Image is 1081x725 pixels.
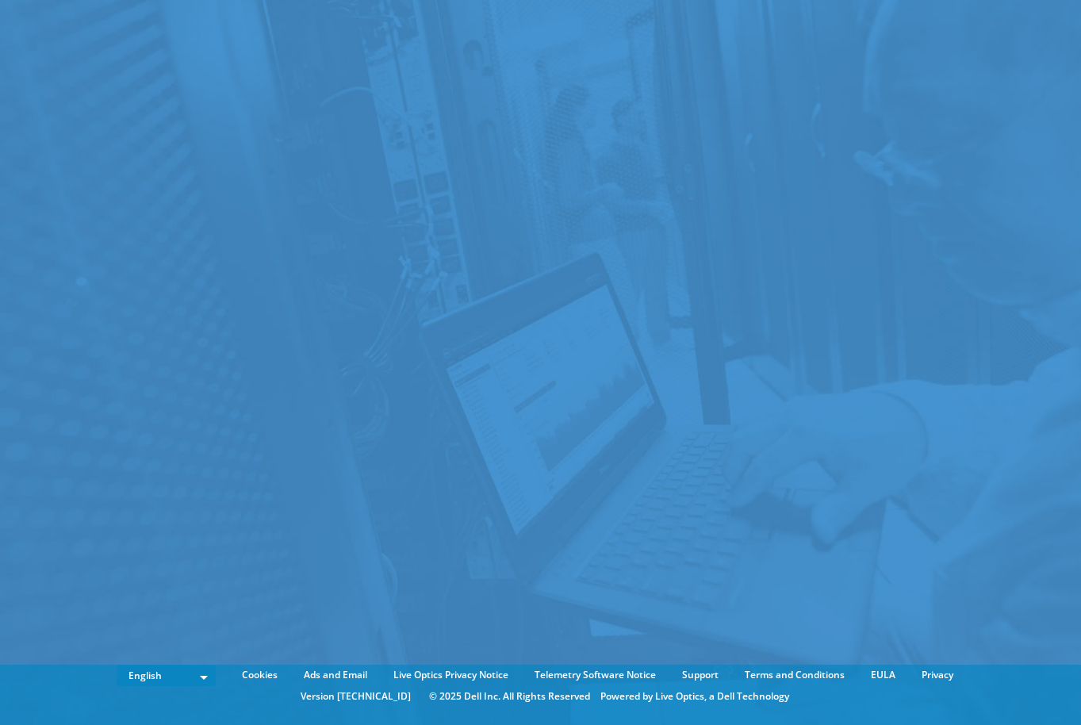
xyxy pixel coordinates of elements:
a: Cookies [230,666,289,684]
a: Support [670,666,730,684]
a: Telemetry Software Notice [523,666,668,684]
li: Version [TECHNICAL_ID] [293,688,419,705]
a: Live Optics Privacy Notice [381,666,520,684]
a: Terms and Conditions [733,666,857,684]
li: Powered by Live Optics, a Dell Technology [600,688,789,705]
a: Privacy [910,666,965,684]
a: Ads and Email [292,666,379,684]
a: EULA [859,666,907,684]
li: © 2025 Dell Inc. All Rights Reserved [421,688,598,705]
